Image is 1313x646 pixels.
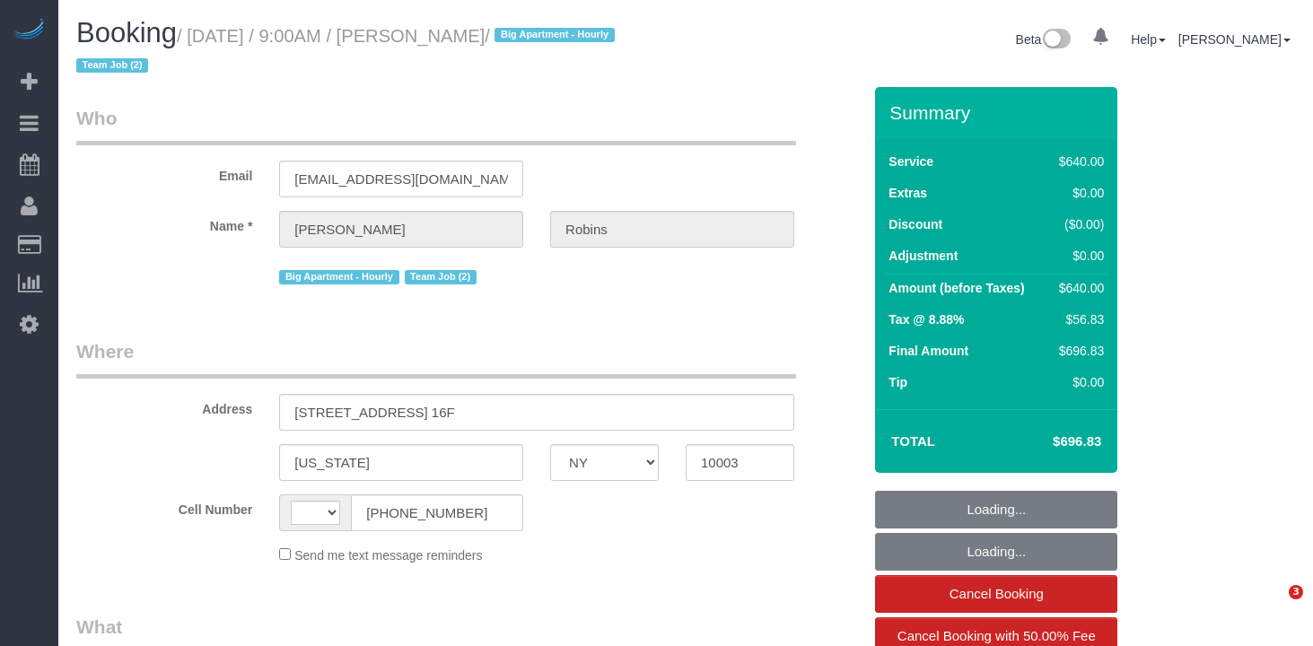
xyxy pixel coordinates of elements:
legend: Where [76,338,796,379]
a: [PERSON_NAME] [1178,32,1291,47]
div: $640.00 [1052,279,1104,297]
strong: Total [891,433,935,449]
a: Cancel Booking [875,575,1117,613]
label: Extras [888,184,927,202]
span: Send me text message reminders [294,548,482,563]
small: / [DATE] / 9:00AM / [PERSON_NAME] [76,26,620,76]
input: First Name [279,211,523,248]
span: Team Job (2) [405,270,477,284]
input: Email [279,161,523,197]
label: Final Amount [888,342,968,360]
div: $0.00 [1052,373,1104,391]
label: Amount (before Taxes) [888,279,1024,297]
span: Big Apartment - Hourly [279,270,398,284]
span: Big Apartment - Hourly [495,28,614,42]
span: 3 [1289,585,1303,599]
label: Tip [888,373,907,391]
input: Last Name [550,211,794,248]
label: Name * [63,211,266,235]
label: Service [888,153,933,170]
img: Automaid Logo [11,18,47,43]
span: Cancel Booking with 50.00% Fee [897,628,1096,643]
img: New interface [1041,29,1071,52]
div: $56.83 [1052,310,1104,328]
legend: Who [76,105,796,145]
h3: Summary [889,102,1108,123]
label: Discount [888,215,942,233]
div: $640.00 [1052,153,1104,170]
div: $696.83 [1052,342,1104,360]
label: Adjustment [888,247,958,265]
span: Team Job (2) [76,58,148,73]
a: Beta [1016,32,1072,47]
input: Cell Number [351,494,523,531]
input: City [279,444,523,481]
div: $0.00 [1052,247,1104,265]
label: Tax @ 8.88% [888,310,964,328]
div: ($0.00) [1052,215,1104,233]
input: Zip Code [686,444,794,481]
label: Cell Number [63,494,266,519]
a: Help [1131,32,1166,47]
iframe: Intercom live chat [1252,585,1295,628]
label: Address [63,394,266,418]
div: $0.00 [1052,184,1104,202]
span: Booking [76,17,177,48]
h4: $696.83 [999,434,1101,450]
label: Email [63,161,266,185]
